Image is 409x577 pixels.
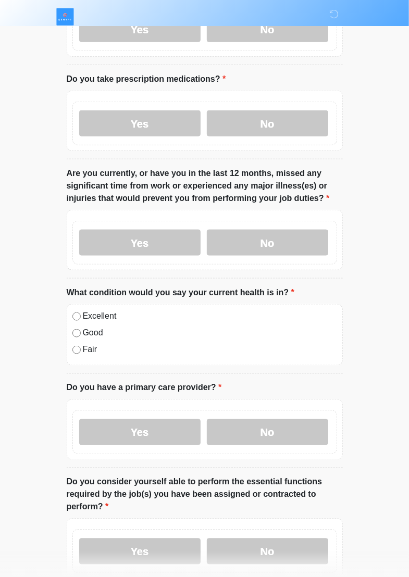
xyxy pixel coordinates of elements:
input: Excellent [72,312,81,321]
input: Good [72,329,81,337]
label: No [207,230,328,256]
label: Excellent [83,310,337,322]
label: Are you currently, or have you in the last 12 months, missed any significant time from work or ex... [67,167,343,205]
label: No [207,110,328,136]
label: Yes [79,538,201,565]
label: Yes [79,230,201,256]
label: No [207,419,328,445]
label: Do you take prescription medications? [67,73,226,85]
label: No [207,538,328,565]
label: Yes [79,110,201,136]
label: Do you consider yourself able to perform the essential functions required by the job(s) you have ... [67,476,343,513]
label: Yes [79,419,201,445]
label: Do you have a primary care provider? [67,382,222,394]
img: ESHYFT Logo [56,8,74,26]
label: Fair [83,343,337,356]
input: Fair [72,346,81,354]
label: What condition would you say your current health is in? [67,286,294,299]
label: Good [83,327,337,339]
